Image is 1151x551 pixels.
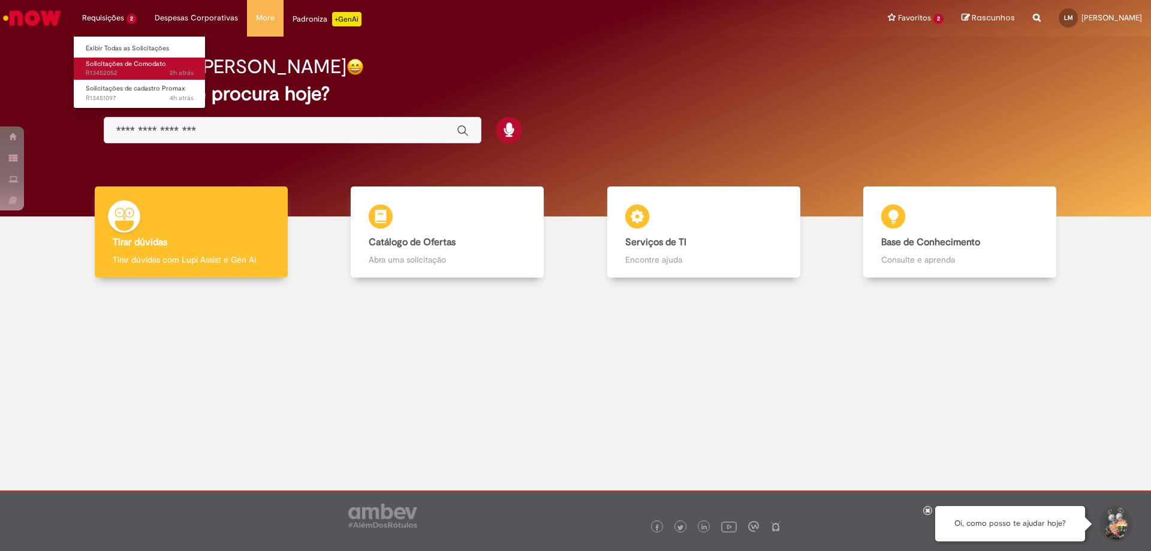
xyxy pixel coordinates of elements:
[86,94,194,103] span: R13451097
[86,68,194,78] span: R13452052
[74,82,206,104] a: Aberto R13451097 : Solicitações de cadastro Promax
[972,12,1015,23] span: Rascunhos
[155,12,238,24] span: Despesas Corporativas
[1097,506,1133,542] button: Iniciar Conversa de Suporte
[332,12,361,26] p: +GenAi
[933,14,944,24] span: 2
[126,14,137,24] span: 2
[170,94,194,103] time: 27/08/2025 09:37:41
[74,58,206,80] a: Aberto R13452052 : Solicitações de Comodato
[1,6,63,30] img: ServiceNow
[74,42,206,55] a: Exibir Todas as Solicitações
[625,254,782,266] p: Encontre ajuda
[86,84,185,93] span: Solicitações de cadastro Promax
[881,254,1038,266] p: Consulte e aprenda
[369,236,456,248] b: Catálogo de Ofertas
[73,36,206,109] ul: Requisições
[881,236,980,248] b: Base de Conhecimento
[104,83,1048,104] h2: O que você procura hoje?
[63,186,320,278] a: Tirar dúvidas Tirar dúvidas com Lupi Assist e Gen Ai
[170,94,194,103] span: 4h atrás
[104,56,346,77] h2: Boa tarde, [PERSON_NAME]
[721,519,737,534] img: logo_footer_youtube.png
[654,525,660,531] img: logo_footer_facebook.png
[1064,14,1073,22] span: LM
[575,186,832,278] a: Serviços de TI Encontre ajuda
[170,68,194,77] span: 2h atrás
[320,186,576,278] a: Catálogo de Ofertas Abra uma solicitação
[256,12,275,24] span: More
[1081,13,1142,23] span: [PERSON_NAME]
[701,524,707,531] img: logo_footer_linkedin.png
[170,68,194,77] time: 27/08/2025 11:52:21
[677,525,683,531] img: logo_footer_twitter.png
[935,506,1085,541] div: Oi, como posso te ajudar hoje?
[346,58,364,76] img: happy-face.png
[86,59,166,68] span: Solicitações de Comodato
[770,521,781,532] img: logo_footer_naosei.png
[113,236,167,248] b: Tirar dúvidas
[113,254,270,266] p: Tirar dúvidas com Lupi Assist e Gen Ai
[962,13,1015,24] a: Rascunhos
[293,12,361,26] div: Padroniza
[625,236,686,248] b: Serviços de TI
[369,254,526,266] p: Abra uma solicitação
[898,12,931,24] span: Favoritos
[82,12,124,24] span: Requisições
[348,504,417,528] img: logo_footer_ambev_rotulo_gray.png
[832,186,1089,278] a: Base de Conhecimento Consulte e aprenda
[748,521,759,532] img: logo_footer_workplace.png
